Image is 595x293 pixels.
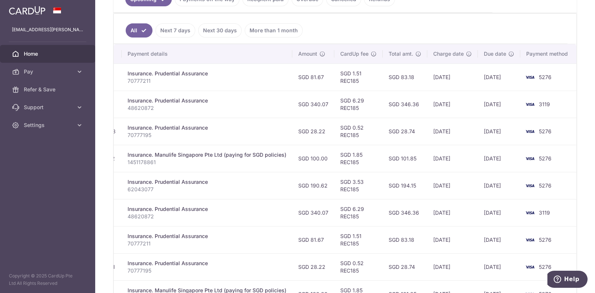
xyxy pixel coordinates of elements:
[24,68,73,75] span: Pay
[433,50,464,58] span: Charge date
[128,131,286,139] p: 70777195
[334,145,383,172] td: SGD 1.85 REC185
[427,118,478,145] td: [DATE]
[383,91,427,118] td: SGD 346.36
[383,118,427,145] td: SGD 28.74
[522,263,537,271] img: Bank Card
[484,50,506,58] span: Due date
[383,253,427,280] td: SGD 28.74
[122,44,292,64] th: Payment details
[292,226,334,253] td: SGD 81.67
[128,267,286,274] p: 70777195
[126,23,152,38] a: All
[547,271,588,289] iframe: Opens a widget where you can find more information
[522,208,537,217] img: Bank Card
[9,6,45,15] img: CardUp
[128,205,286,213] div: Insurance. Prudential Assurance
[334,172,383,199] td: SGD 3.53 REC185
[383,199,427,226] td: SGD 346.36
[522,100,537,109] img: Bank Card
[539,74,551,80] span: 5276
[427,226,478,253] td: [DATE]
[427,91,478,118] td: [DATE]
[24,104,73,111] span: Support
[520,44,577,64] th: Payment method
[427,145,478,172] td: [DATE]
[383,172,427,199] td: SGD 194.15
[292,199,334,226] td: SGD 340.07
[128,260,286,267] div: Insurance. Prudential Assurance
[389,50,413,58] span: Total amt.
[539,209,550,216] span: 3119
[334,64,383,91] td: SGD 1.51 REC185
[128,240,286,247] p: 70777211
[539,155,551,162] span: 5276
[24,121,73,129] span: Settings
[427,172,478,199] td: [DATE]
[245,23,303,38] a: More than 1 month
[334,226,383,253] td: SGD 1.51 REC185
[539,237,551,243] span: 5276
[478,253,520,280] td: [DATE]
[128,186,286,193] p: 62043077
[24,50,73,58] span: Home
[522,235,537,244] img: Bank Card
[478,91,520,118] td: [DATE]
[334,199,383,226] td: SGD 6.29 REC185
[298,50,317,58] span: Amount
[128,124,286,131] div: Insurance. Prudential Assurance
[478,118,520,145] td: [DATE]
[155,23,195,38] a: Next 7 days
[522,73,537,82] img: Bank Card
[334,253,383,280] td: SGD 0.52 REC185
[539,101,550,107] span: 3119
[340,50,369,58] span: CardUp fee
[383,64,427,91] td: SGD 83.18
[24,86,73,93] span: Refer & Save
[334,91,383,118] td: SGD 6.29 REC185
[522,181,537,190] img: Bank Card
[128,159,286,166] p: 1451178861
[539,128,551,134] span: 5276
[383,226,427,253] td: SGD 83.18
[427,199,478,226] td: [DATE]
[128,97,286,104] div: Insurance. Prudential Assurance
[292,91,334,118] td: SGD 340.07
[128,232,286,240] div: Insurance. Prudential Assurance
[292,118,334,145] td: SGD 28.22
[128,213,286,220] p: 48620872
[478,145,520,172] td: [DATE]
[292,64,334,91] td: SGD 81.67
[383,145,427,172] td: SGD 101.85
[128,178,286,186] div: Insurance. Prudential Assurance
[522,154,537,163] img: Bank Card
[198,23,242,38] a: Next 30 days
[427,253,478,280] td: [DATE]
[128,104,286,112] p: 48620872
[128,77,286,85] p: 70777211
[292,253,334,280] td: SGD 28.22
[128,70,286,77] div: Insurance. Prudential Assurance
[334,118,383,145] td: SGD 0.52 REC185
[522,127,537,136] img: Bank Card
[539,264,551,270] span: 5276
[12,26,83,33] p: [EMAIL_ADDRESS][PERSON_NAME][DOMAIN_NAME]
[478,172,520,199] td: [DATE]
[128,151,286,159] div: Insurance. Manulife Singapore Pte Ltd (paying for SGD policies)
[478,64,520,91] td: [DATE]
[292,145,334,172] td: SGD 100.00
[478,199,520,226] td: [DATE]
[539,182,551,189] span: 5276
[478,226,520,253] td: [DATE]
[427,64,478,91] td: [DATE]
[292,172,334,199] td: SGD 190.62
